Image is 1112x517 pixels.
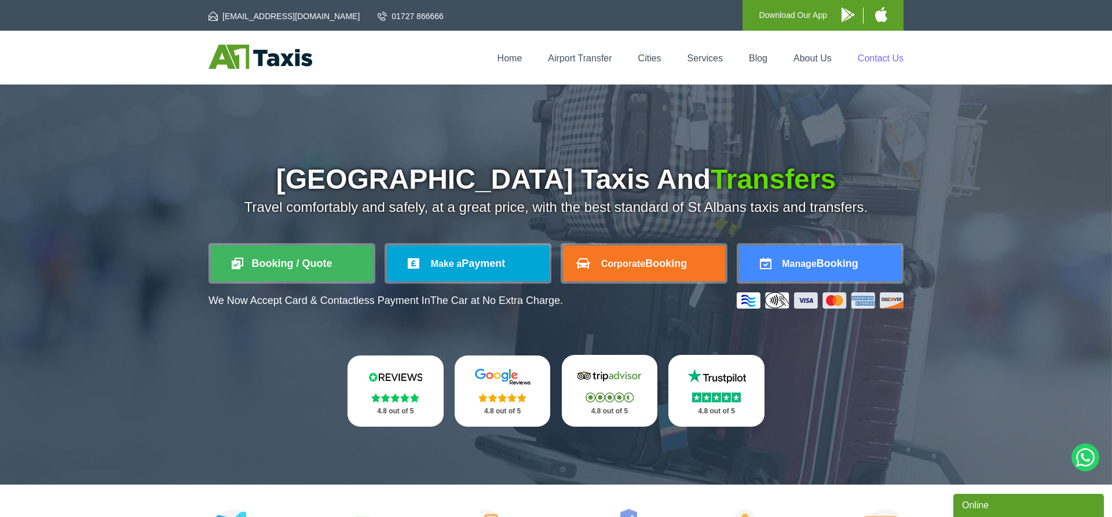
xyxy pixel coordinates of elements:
img: A1 Taxis Android App [842,8,854,22]
p: 4.8 out of 5 [467,404,538,419]
a: 01727 866666 [378,10,444,22]
a: Booking / Quote [211,245,373,281]
img: Tripadvisor [575,368,644,385]
a: Cities [638,53,661,63]
img: Credit And Debit Cards [737,292,904,309]
p: 4.8 out of 5 [575,404,645,419]
span: Corporate [601,259,645,269]
img: A1 Taxis St Albans LTD [209,45,312,69]
a: Home [498,53,522,63]
span: Manage [782,259,817,269]
img: Trustpilot [682,368,751,385]
img: Reviews.io [361,368,430,386]
a: Contact Us [858,53,904,63]
img: A1 Taxis iPhone App [875,7,887,22]
a: About Us [793,53,832,63]
img: Google [468,368,537,386]
img: Stars [371,393,419,402]
h1: [GEOGRAPHIC_DATA] Taxis And [209,166,904,193]
a: CorporateBooking [563,245,725,281]
p: 4.8 out of 5 [681,404,752,419]
p: We Now Accept Card & Contactless Payment In [209,295,563,307]
iframe: chat widget [953,492,1106,517]
a: ManageBooking [739,245,901,281]
span: Make a [431,259,462,269]
img: Stars [692,393,741,402]
img: Stars [478,393,526,402]
a: Blog [749,53,767,63]
p: Download Our App [759,8,827,23]
a: Tripadvisor Stars 4.8 out of 5 [562,355,658,427]
a: [EMAIL_ADDRESS][DOMAIN_NAME] [209,10,360,22]
a: Trustpilot Stars 4.8 out of 5 [668,355,765,427]
img: Stars [586,393,634,402]
a: Google Stars 4.8 out of 5 [455,355,551,427]
p: 4.8 out of 5 [360,404,431,419]
span: The Car at No Extra Charge. [430,295,563,306]
a: Make aPayment [387,245,549,281]
a: Airport Transfer [548,53,612,63]
span: Transfers [711,164,836,195]
p: Travel comfortably and safely, at a great price, with the best standard of St Albans taxis and tr... [209,199,904,215]
a: Reviews.io Stars 4.8 out of 5 [348,355,444,427]
a: Services [687,53,723,63]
